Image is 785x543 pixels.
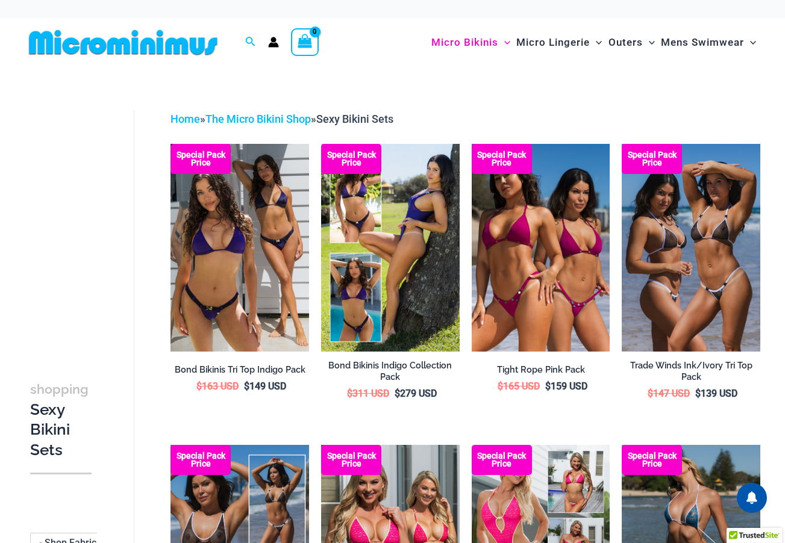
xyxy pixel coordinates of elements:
h2: Trade Winds Ink/Ivory Tri Top Pack [622,360,760,382]
b: Special Pack Price [170,452,231,468]
img: Collection Pack F [472,144,610,351]
a: Bond Bikinis Indigo Collection Pack [321,360,460,387]
b: Special Pack Price [472,452,532,468]
bdi: 165 USD [498,380,540,392]
bdi: 311 USD [347,388,389,399]
a: Bond Indigo Tri Top Pack (1) Bond Indigo Tri Top Pack Back (1)Bond Indigo Tri Top Pack Back (1) [170,144,309,351]
span: $ [244,380,249,392]
span: Outers [608,27,643,58]
a: The Micro Bikini Shop [205,113,311,125]
b: Special Pack Price [622,452,682,468]
a: Mens SwimwearMenu ToggleMenu Toggle [658,24,759,61]
bdi: 163 USD [196,380,239,392]
b: Special Pack Price [321,151,381,167]
a: Bond Inidgo Collection Pack (10) Bond Indigo Bikini Collection Pack Back (6)Bond Indigo Bikini Co... [321,144,460,351]
span: $ [648,388,653,399]
nav: Site Navigation [427,22,761,63]
iframe: TrustedSite Certified [30,101,139,341]
span: Menu Toggle [498,27,510,58]
bdi: 159 USD [545,380,587,392]
a: Micro BikinisMenu ToggleMenu Toggle [428,24,513,61]
bdi: 147 USD [648,388,690,399]
b: Special Pack Price [472,151,532,167]
span: Menu Toggle [744,27,756,58]
span: $ [695,388,701,399]
h2: Bond Bikinis Tri Top Indigo Pack [170,364,309,376]
img: Bond Indigo Tri Top Pack (1) [170,144,309,351]
a: OutersMenu ToggleMenu Toggle [605,24,658,61]
span: shopping [30,382,89,397]
span: $ [395,388,400,399]
span: Menu Toggle [590,27,602,58]
img: Bond Inidgo Collection Pack (10) [321,144,460,351]
span: $ [498,380,503,392]
bdi: 139 USD [695,388,737,399]
a: Bond Bikinis Tri Top Indigo Pack [170,364,309,380]
a: Micro LingerieMenu ToggleMenu Toggle [513,24,605,61]
bdi: 149 USD [244,380,286,392]
a: Collection Pack F Collection Pack B (3)Collection Pack B (3) [472,144,610,351]
span: Micro Bikinis [431,27,498,58]
b: Special Pack Price [622,151,682,167]
b: Special Pack Price [321,452,381,468]
a: Trade Winds Ink/Ivory Tri Top Pack [622,360,760,387]
a: Search icon link [245,35,256,50]
span: » » [170,113,393,125]
a: Top Bum Pack Top Bum Pack bTop Bum Pack b [622,144,760,351]
a: Tight Rope Pink Pack [472,364,610,380]
a: Account icon link [268,37,279,48]
h2: Bond Bikinis Indigo Collection Pack [321,360,460,382]
a: View Shopping Cart, empty [291,28,319,56]
h3: Sexy Bikini Sets [30,379,92,461]
img: MM SHOP LOGO FLAT [24,29,222,56]
span: Menu Toggle [643,27,655,58]
span: $ [545,380,551,392]
span: Sexy Bikini Sets [316,113,393,125]
img: Top Bum Pack [622,144,760,351]
a: Home [170,113,200,125]
span: $ [347,388,352,399]
span: Micro Lingerie [516,27,590,58]
b: Special Pack Price [170,151,231,167]
span: Mens Swimwear [661,27,744,58]
bdi: 279 USD [395,388,437,399]
span: $ [196,380,202,392]
h2: Tight Rope Pink Pack [472,364,610,376]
